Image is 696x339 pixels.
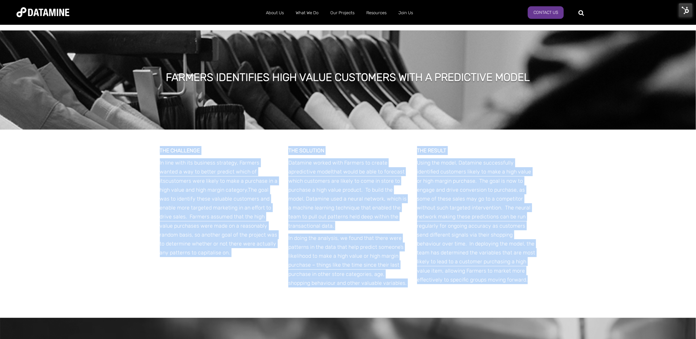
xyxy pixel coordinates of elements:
[679,3,693,17] img: HubSpot Tools Menu Toggle
[290,4,324,21] a: What We Do
[417,158,536,284] p: Using the model, Datamine successfully identified customers likely to make a high value or high m...
[288,158,408,230] p: Datamine worked with Farmers to create a that would be able to forecast which customers are likel...
[160,158,279,257] p: In line with its business strategy, Farmers wanted a way to better predict which of its The goal ...
[288,147,324,154] strong: THE SOLUTION
[392,4,419,21] a: Join Us
[160,147,200,154] strong: THE CHALLENGE
[528,6,564,19] a: Contact Us
[417,147,447,154] strong: THE RESULT
[17,7,69,17] img: Datamine
[166,70,530,85] h1: FARMERS IDENTIFIES HIGH VALUE CUSTOMERS WITH A PREDICTIVE MODEL
[324,4,360,21] a: Our Projects
[260,4,290,21] a: About Us
[160,178,278,193] a: customers were likely to make a purchase in a high value and high margin category.
[291,169,332,175] a: predictive model
[360,4,392,21] a: Resources
[288,234,408,287] p: In doing the analysis, we found that there were patterns in the data that help predict someone’s ...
